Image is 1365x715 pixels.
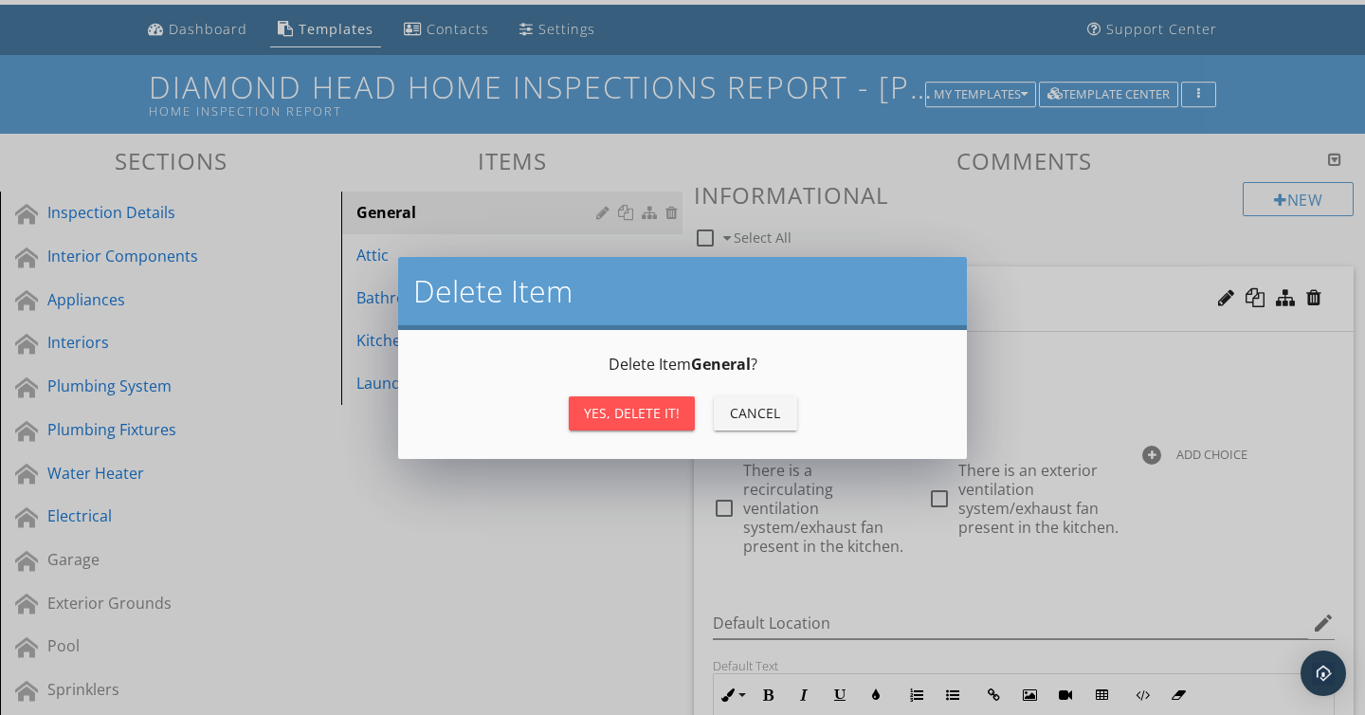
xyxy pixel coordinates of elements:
[569,396,695,431] button: Yes, Delete it!
[714,396,797,431] button: Cancel
[691,354,751,375] strong: General
[413,272,952,310] h2: Delete Item
[729,403,782,423] div: Cancel
[421,353,944,376] p: Delete Item ?
[584,403,680,423] div: Yes, Delete it!
[1301,651,1346,696] div: Open Intercom Messenger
